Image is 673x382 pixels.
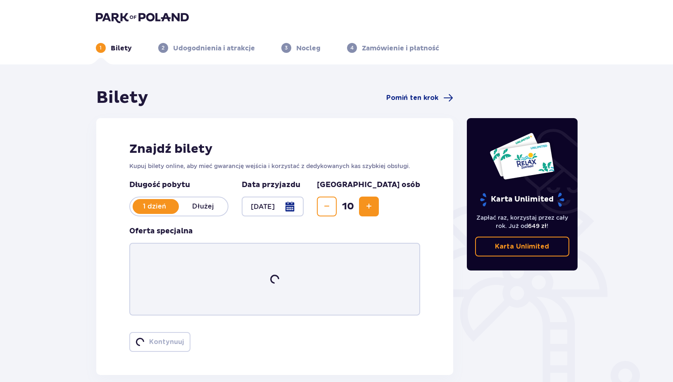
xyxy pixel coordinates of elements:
div: 3Nocleg [281,43,321,53]
p: Bilety [111,44,132,53]
p: Udogodnienia i atrakcje [173,44,255,53]
p: Długość pobytu [129,180,228,190]
img: loader [134,337,145,347]
h2: Znajdź bilety [129,141,421,157]
a: Karta Unlimited [475,237,569,256]
button: Zmniejsz [317,197,337,216]
p: Dłużej [179,202,228,211]
p: Kontynuuj [149,337,184,346]
div: 2Udogodnienia i atrakcje [158,43,255,53]
img: loader [268,272,282,286]
p: Zapłać raz, korzystaj przez cały rok. Już od ! [475,214,569,230]
span: 649 zł [528,223,547,229]
p: Data przyjazdu [242,180,300,190]
div: 4Zamówienie i płatność [347,43,439,53]
p: Karta Unlimited [479,192,565,207]
p: Karta Unlimited [495,242,549,251]
img: Park of Poland logo [96,12,189,23]
p: [GEOGRAPHIC_DATA] osób [317,180,420,190]
h3: Oferta specjalna [129,226,193,236]
p: Zamówienie i płatność [362,44,439,53]
p: 4 [350,44,354,52]
span: 10 [338,200,357,213]
h1: Bilety [96,88,148,108]
span: Pomiń ten krok [386,93,438,102]
p: 2 [162,44,164,52]
button: Zwiększ [359,197,379,216]
p: 1 [100,44,102,52]
a: Pomiń ten krok [386,93,453,103]
button: loaderKontynuuj [129,332,190,352]
p: 1 dzień [130,202,179,211]
div: 1Bilety [96,43,132,53]
p: Kupuj bilety online, aby mieć gwarancję wejścia i korzystać z dedykowanych kas szybkiej obsługi. [129,162,421,170]
p: Nocleg [296,44,321,53]
p: 3 [285,44,288,52]
img: Dwie karty całoroczne do Suntago z napisem 'UNLIMITED RELAX', na białym tle z tropikalnymi liśćmi... [489,132,555,180]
